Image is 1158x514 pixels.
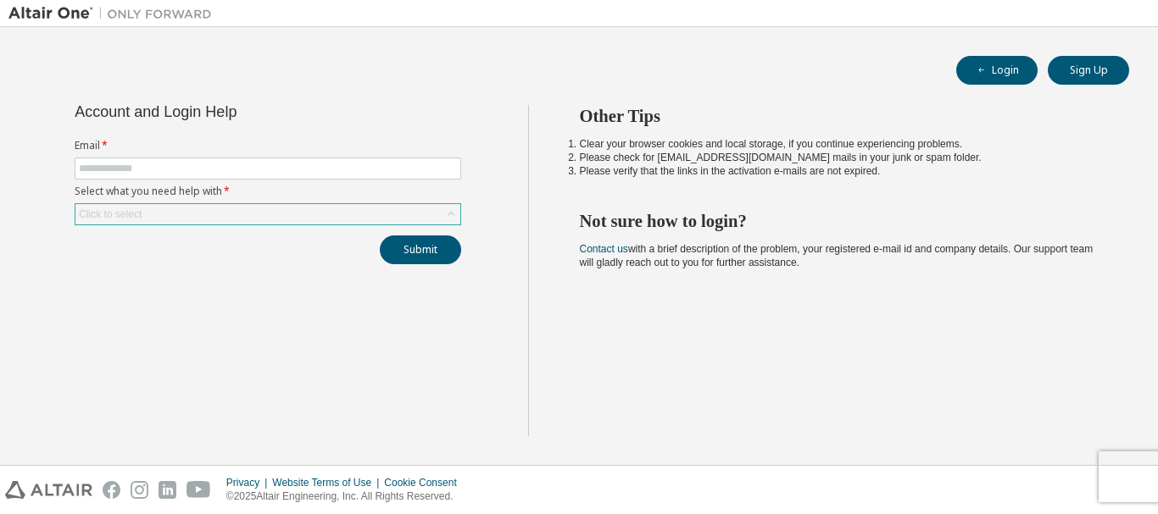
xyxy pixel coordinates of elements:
[956,56,1038,85] button: Login
[75,204,460,224] div: Click to select
[580,105,1100,127] h2: Other Tips
[131,481,148,499] img: instagram.svg
[226,489,467,504] p: © 2025 Altair Engineering, Inc. All Rights Reserved.
[75,139,461,152] label: Email
[159,481,176,499] img: linkedin.svg
[580,137,1100,151] li: Clear your browser cookies and local storage, if you continue experiencing problems.
[103,481,120,499] img: facebook.svg
[79,207,142,221] div: Click to select
[380,235,461,264] button: Submit
[8,5,220,22] img: Altair One
[75,185,461,198] label: Select what you need help with
[1048,56,1129,85] button: Sign Up
[75,105,384,119] div: Account and Login Help
[580,164,1100,178] li: Please verify that the links in the activation e-mails are not expired.
[226,476,272,489] div: Privacy
[580,210,1100,232] h2: Not sure how to login?
[580,243,1094,268] span: with a brief description of the problem, your registered e-mail id and company details. Our suppo...
[272,476,384,489] div: Website Terms of Use
[384,476,466,489] div: Cookie Consent
[187,481,211,499] img: youtube.svg
[580,151,1100,164] li: Please check for [EMAIL_ADDRESS][DOMAIN_NAME] mails in your junk or spam folder.
[580,243,628,255] a: Contact us
[5,481,92,499] img: altair_logo.svg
